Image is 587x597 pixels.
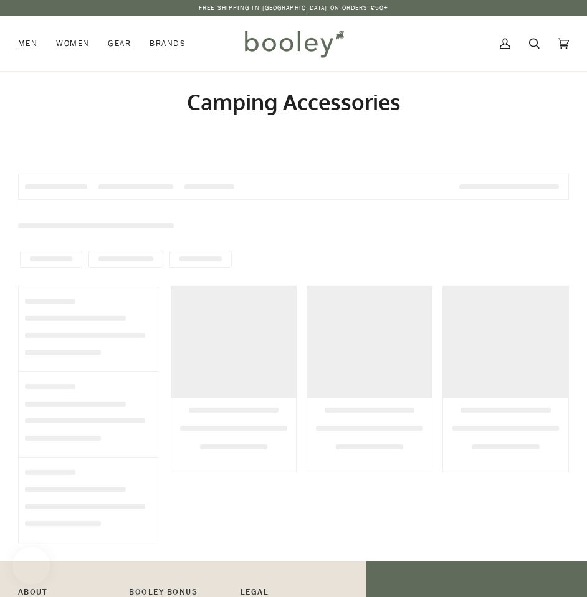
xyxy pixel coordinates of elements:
a: Women [47,16,98,71]
span: Gear [108,37,131,50]
span: Women [56,37,89,50]
span: Men [18,37,37,50]
iframe: Button to open loyalty program pop-up [12,547,50,585]
a: Gear [98,16,140,71]
h1: Camping Accessories [18,88,569,115]
span: Brands [150,37,186,50]
img: Booley [239,26,348,62]
a: Men [18,16,47,71]
a: Brands [140,16,195,71]
p: Free Shipping in [GEOGRAPHIC_DATA] on Orders €50+ [199,3,388,13]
